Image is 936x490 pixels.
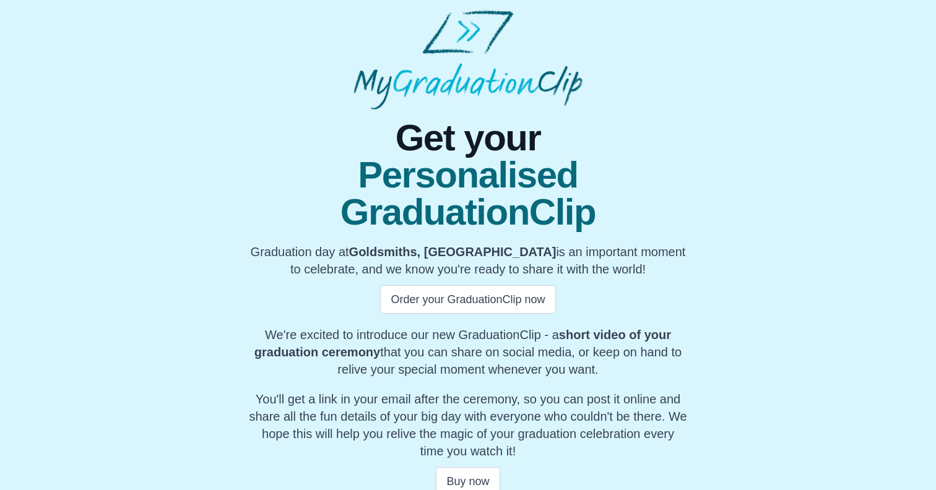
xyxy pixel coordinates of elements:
[249,390,687,460] p: You'll get a link in your email after the ceremony, so you can post it online and share all the f...
[380,285,555,314] button: Order your GraduationClip now
[249,157,687,231] span: Personalised GraduationClip
[254,328,671,359] b: short video of your graduation ceremony
[249,326,687,378] p: We're excited to introduce our new GraduationClip - a that you can share on social media, or keep...
[353,10,583,110] img: MyGraduationClip
[249,243,687,278] p: Graduation day at is an important moment to celebrate, and we know you're ready to share it with ...
[349,245,557,259] b: Goldsmiths, [GEOGRAPHIC_DATA]
[249,119,687,157] span: Get your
